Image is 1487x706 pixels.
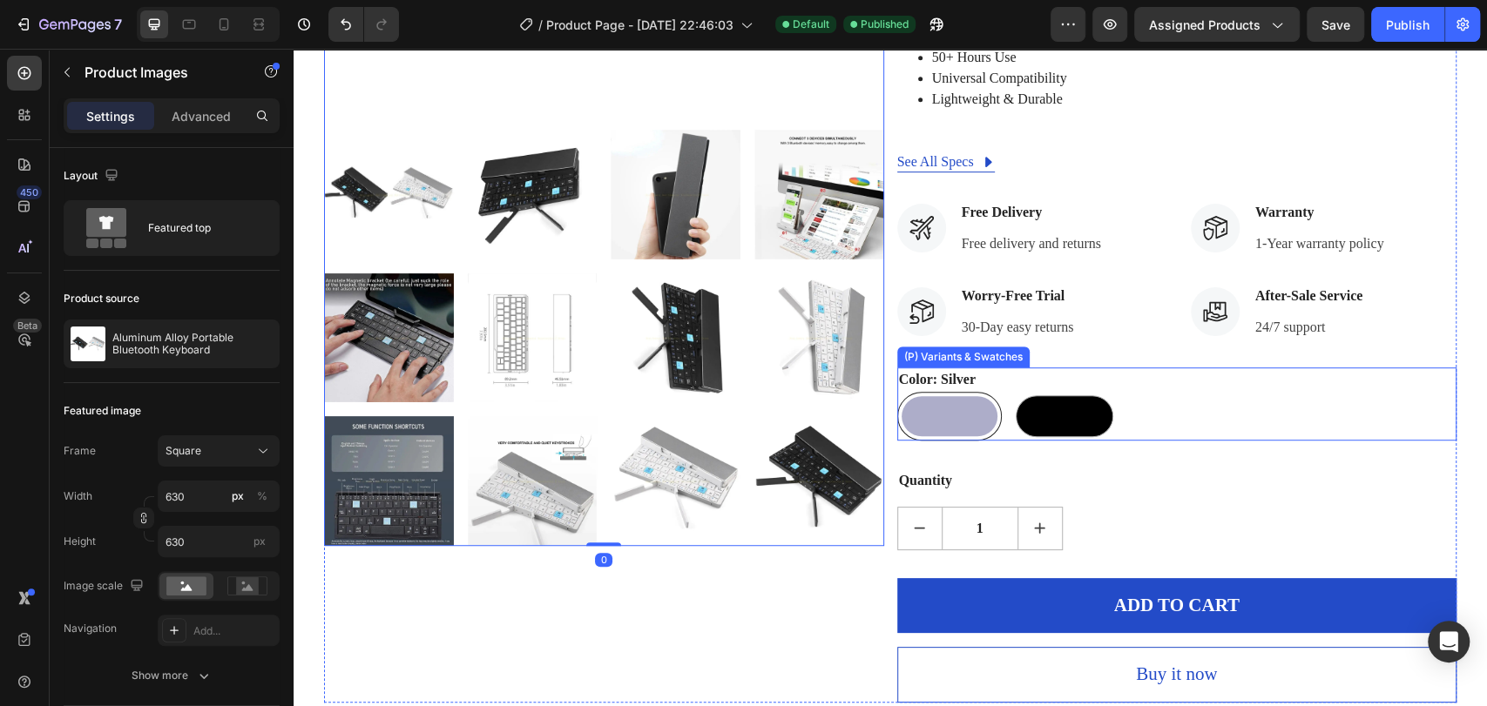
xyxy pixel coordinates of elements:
[639,19,1164,40] li: Universal Compatibility
[301,504,319,518] div: 0
[546,16,733,34] span: Product Page - [DATE] 22:46:03
[132,667,213,684] div: Show more
[7,7,130,42] button: 7
[148,208,254,248] div: Featured top
[227,486,248,507] button: %
[842,612,923,640] div: Buy it now
[158,435,280,467] button: Square
[668,153,808,174] p: Free Delivery
[166,443,201,459] span: Square
[253,535,266,548] span: px
[668,268,781,289] p: 30-Day easy returns
[962,237,1069,258] p: After-Sale Service
[1134,7,1300,42] button: Assigned Products
[112,332,273,356] p: Aluminum Alloy Portable Bluetooth Keyboard
[84,62,233,83] p: Product Images
[13,319,42,333] div: Beta
[193,623,275,639] div: Add...
[604,420,1164,444] div: Quantity
[648,459,725,501] input: quantity
[328,7,399,42] div: Undo/Redo
[114,14,122,35] p: 7
[71,326,105,361] img: product feature img
[538,16,543,34] span: /
[1386,16,1430,34] div: Publish
[86,107,135,125] p: Settings
[64,165,122,188] div: Layout
[604,598,1164,654] button: Buy it now
[1428,621,1470,662] div: Open Intercom Messenger
[232,488,244,504] div: px
[604,319,684,343] legend: Color: Silver
[668,237,781,258] p: Worry-Free Trial
[604,529,1164,585] button: ADD TO CART
[607,300,733,316] div: (P) Variants & Swatches
[64,575,147,598] div: Image scale
[1149,16,1261,34] span: Assigned Products
[172,107,231,125] p: Advanced
[64,403,141,419] div: Featured image
[64,660,280,691] button: Show more
[17,185,42,199] div: 450
[294,49,1487,706] iframe: Design area
[962,268,1069,289] p: 24/7 support
[158,481,280,512] input: px%
[64,291,139,306] div: Product source
[861,17,909,32] span: Published
[64,621,117,636] div: Navigation
[604,103,701,124] a: See All Specs
[793,17,829,32] span: Default
[639,40,1164,61] li: Lightweight & Durable
[604,103,680,124] div: See All Specs
[1371,7,1444,42] button: Publish
[962,185,1091,205] p: 1-Year warranty policy
[605,459,648,501] button: decrement
[962,153,1091,174] p: Warranty
[64,443,96,459] label: Frame
[821,543,946,571] div: ADD TO CART
[257,488,267,504] div: %
[64,488,92,504] label: Width
[725,459,768,501] button: increment
[668,185,808,205] p: Free delivery and returns
[252,486,273,507] button: px
[158,526,280,557] input: px
[1307,7,1364,42] button: Save
[1321,17,1350,32] span: Save
[64,534,96,549] label: Height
